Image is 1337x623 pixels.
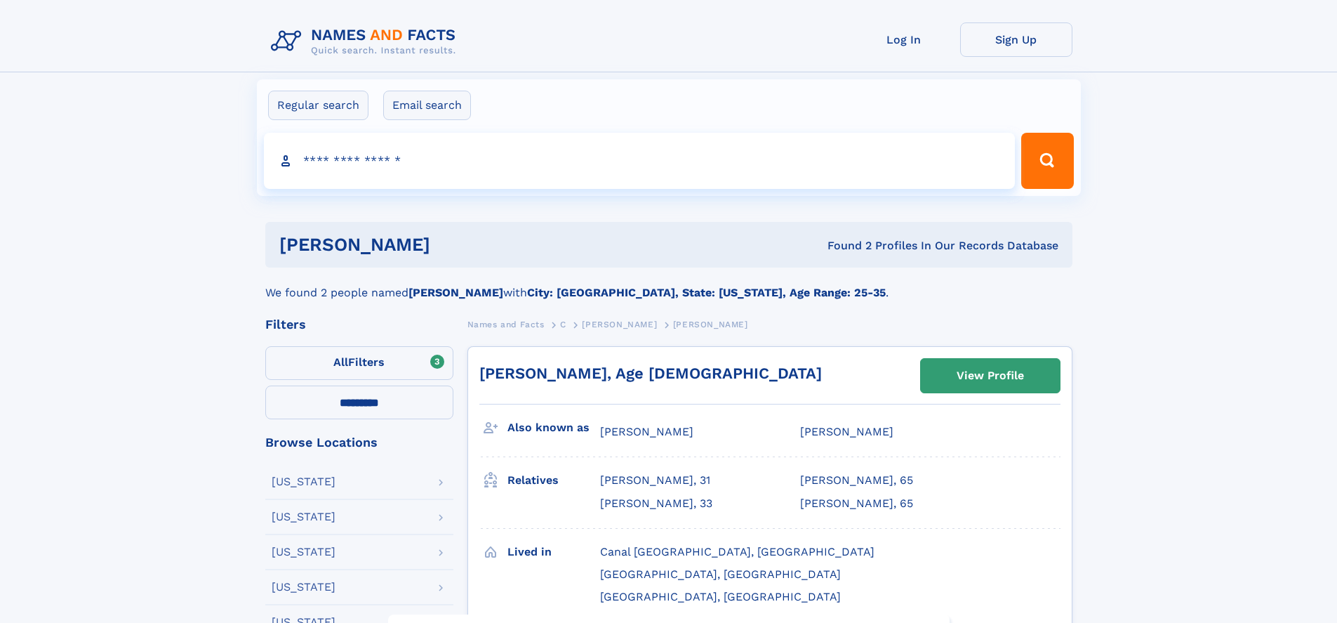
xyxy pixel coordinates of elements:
[600,545,874,558] span: Canal [GEOGRAPHIC_DATA], [GEOGRAPHIC_DATA]
[265,268,1072,301] div: We found 2 people named with .
[560,320,566,329] span: C
[333,355,348,369] span: All
[527,286,886,299] b: City: [GEOGRAPHIC_DATA], State: [US_STATE], Age Range: 25-35
[265,22,467,60] img: Logo Names and Facts
[507,468,600,492] h3: Relatives
[960,22,1072,57] a: Sign Up
[800,473,913,488] a: [PERSON_NAME], 65
[272,546,335,558] div: [US_STATE]
[582,320,657,329] span: [PERSON_NAME]
[265,346,453,380] label: Filters
[600,568,841,581] span: [GEOGRAPHIC_DATA], [GEOGRAPHIC_DATA]
[507,540,600,564] h3: Lived in
[582,315,657,333] a: [PERSON_NAME]
[1021,133,1073,189] button: Search Button
[265,436,453,449] div: Browse Locations
[600,496,712,511] a: [PERSON_NAME], 33
[268,91,368,120] label: Regular search
[264,133,1016,189] input: search input
[272,476,335,487] div: [US_STATE]
[560,315,566,333] a: C
[265,318,453,331] div: Filters
[848,22,960,57] a: Log In
[957,360,1024,392] div: View Profile
[800,496,913,511] a: [PERSON_NAME], 65
[800,425,893,438] span: [PERSON_NAME]
[600,425,693,438] span: [PERSON_NAME]
[467,315,545,333] a: Names and Facts
[408,286,503,299] b: [PERSON_NAME]
[279,236,629,254] h1: [PERSON_NAME]
[673,320,748,329] span: [PERSON_NAME]
[921,359,1060,393] a: View Profile
[272,511,335,523] div: [US_STATE]
[272,582,335,593] div: [US_STATE]
[383,91,471,120] label: Email search
[507,416,600,440] h3: Also known as
[629,238,1058,254] div: Found 2 Profiles In Our Records Database
[600,590,841,603] span: [GEOGRAPHIC_DATA], [GEOGRAPHIC_DATA]
[600,473,710,488] a: [PERSON_NAME], 31
[479,365,822,382] a: [PERSON_NAME], Age [DEMOGRAPHIC_DATA]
